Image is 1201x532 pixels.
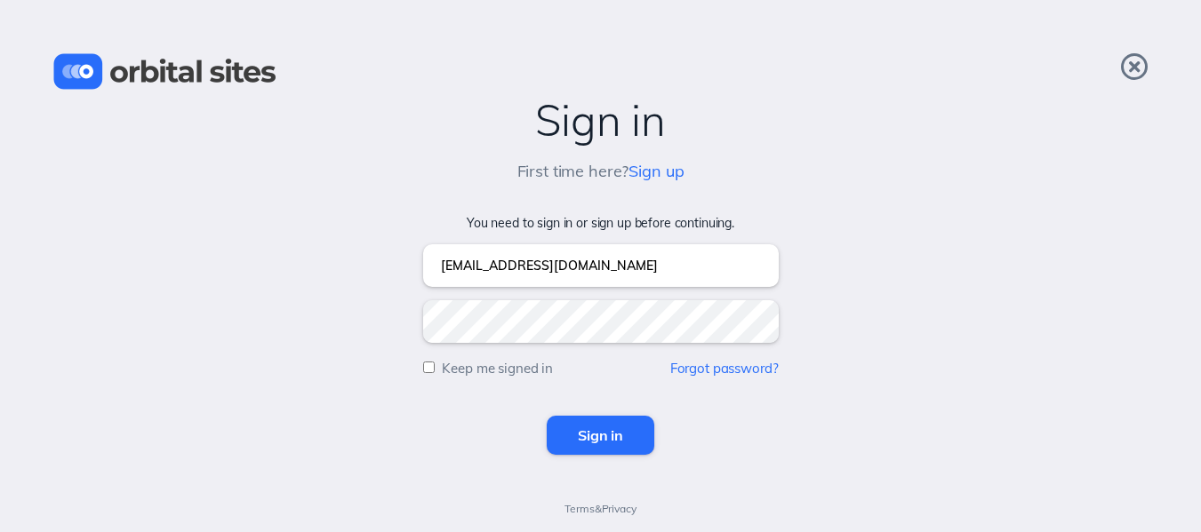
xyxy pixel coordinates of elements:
[629,161,684,181] a: Sign up
[602,502,637,515] a: Privacy
[564,502,594,515] a: Terms
[18,216,1183,455] form: You need to sign in or sign up before continuing.
[670,360,779,377] a: Forgot password?
[517,163,685,181] h5: First time here?
[547,416,654,455] input: Sign in
[442,360,553,377] label: Keep me signed in
[18,96,1183,145] h2: Sign in
[423,244,779,287] input: Email
[53,53,276,90] img: Orbital Sites Logo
